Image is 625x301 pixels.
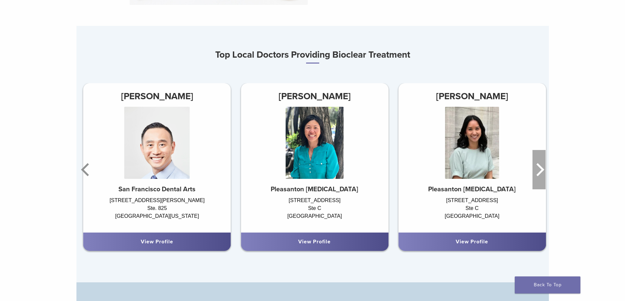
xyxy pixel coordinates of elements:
h3: [PERSON_NAME] [83,88,231,104]
div: [STREET_ADDRESS] Ste C [GEOGRAPHIC_DATA] [398,197,546,226]
img: Dr. Maggie Chao [286,107,344,179]
strong: Pleasanton [MEDICAL_DATA] [271,185,358,193]
h3: [PERSON_NAME] [398,88,546,104]
a: View Profile [456,238,488,245]
a: View Profile [298,238,331,245]
h3: Top Local Doctors Providing Bioclear Treatment [76,47,549,64]
div: [STREET_ADDRESS][PERSON_NAME] Ste. 825 [GEOGRAPHIC_DATA][US_STATE] [83,197,231,226]
button: Previous [80,150,93,189]
div: [STREET_ADDRESS] Ste C [GEOGRAPHIC_DATA] [241,197,388,226]
img: Dr. Stanley Siu [124,107,190,179]
button: Next [532,150,546,189]
img: Dr. Olivia Nguyen [445,107,499,179]
h3: [PERSON_NAME] [241,88,388,104]
a: View Profile [141,238,173,245]
strong: San Francisco Dental Arts [118,185,196,193]
strong: Pleasanton [MEDICAL_DATA] [428,185,516,193]
a: Back To Top [515,276,580,293]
